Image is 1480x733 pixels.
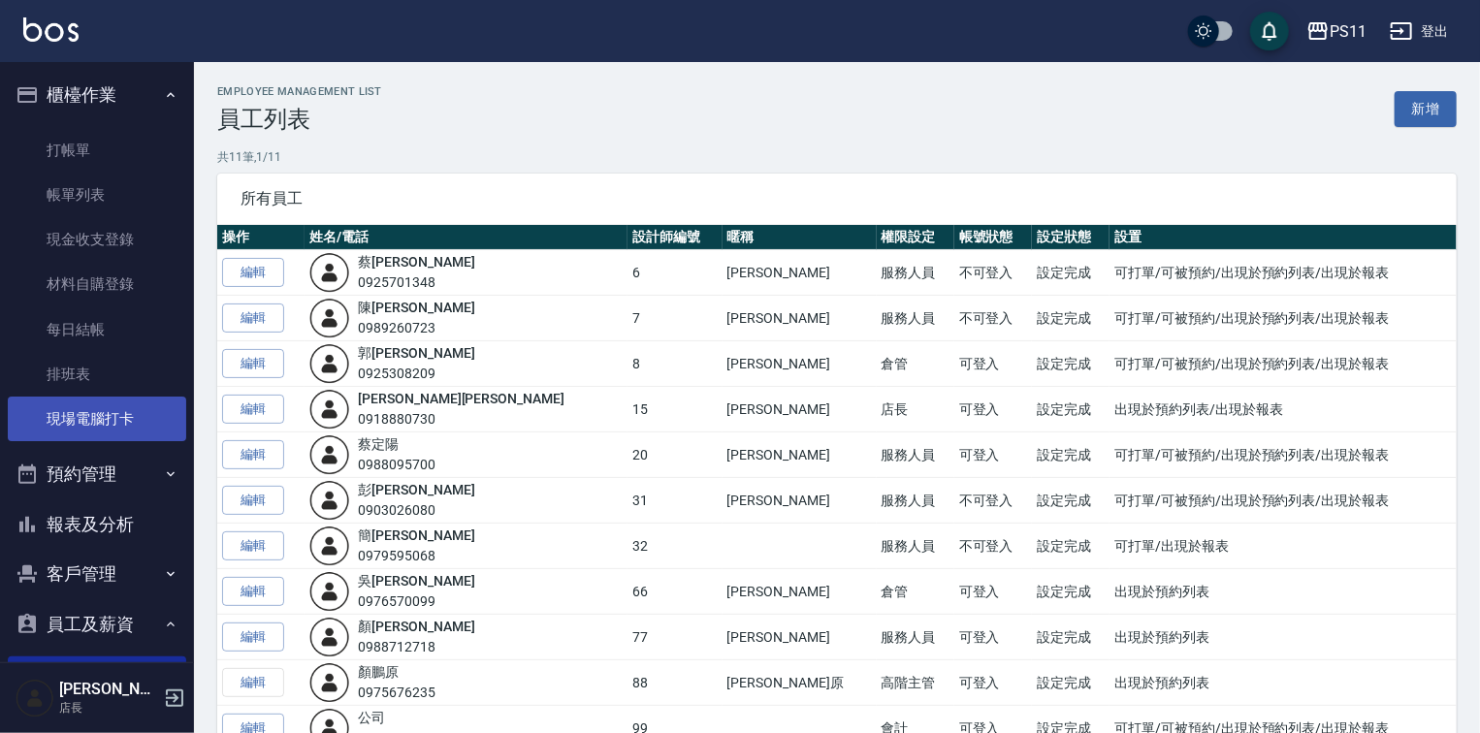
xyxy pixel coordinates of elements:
td: 不可登入 [954,296,1032,341]
a: 編輯 [222,531,284,561]
img: user-login-man-human-body-mobile-person-512.png [309,571,350,612]
div: 0925701348 [358,272,474,293]
img: Logo [23,17,79,42]
p: 共 11 筆, 1 / 11 [217,148,1457,166]
td: [PERSON_NAME] [723,569,877,615]
td: 設定完成 [1032,660,1110,706]
td: 設定完成 [1032,478,1110,524]
td: 可登入 [954,569,1032,615]
a: 編輯 [222,395,284,425]
td: [PERSON_NAME] [723,250,877,296]
td: 88 [627,660,722,706]
a: 公司 [358,710,385,725]
td: 設定完成 [1032,387,1110,432]
a: 編輯 [222,303,284,334]
button: 預約管理 [8,449,186,499]
a: 顏[PERSON_NAME] [358,619,474,634]
div: 0918880730 [358,409,564,430]
a: 員工列表 [8,656,186,701]
a: 彭[PERSON_NAME] [358,482,474,497]
td: 高階主管 [877,660,954,706]
th: 姓名/電話 [305,225,627,250]
a: 編輯 [222,258,284,288]
td: 店長 [877,387,954,432]
td: 可打單/可被預約/出現於預約列表/出現於報表 [1110,478,1457,524]
td: [PERSON_NAME]原 [723,660,877,706]
a: 編輯 [222,622,284,653]
th: 帳號狀態 [954,225,1032,250]
img: user-login-man-human-body-mobile-person-512.png [309,434,350,475]
th: 設定狀態 [1032,225,1110,250]
div: 0903026080 [358,500,474,521]
a: 蔡[PERSON_NAME] [358,254,474,270]
td: 服務人員 [877,478,954,524]
a: 編輯 [222,440,284,470]
td: 32 [627,524,722,569]
div: 0975676235 [358,683,435,703]
td: 設定完成 [1032,569,1110,615]
div: 0988712718 [358,637,474,657]
td: [PERSON_NAME] [723,387,877,432]
p: 店長 [59,699,158,717]
td: [PERSON_NAME] [723,478,877,524]
td: 倉管 [877,341,954,387]
img: user-login-man-human-body-mobile-person-512.png [309,526,350,566]
img: user-login-man-human-body-mobile-person-512.png [309,617,350,657]
td: 可打單/可被預約/出現於預約列表/出現於報表 [1110,296,1457,341]
td: 可打單/出現於報表 [1110,524,1457,569]
td: 不可登入 [954,250,1032,296]
td: [PERSON_NAME] [723,341,877,387]
button: save [1250,12,1289,50]
a: 陳[PERSON_NAME] [358,300,474,315]
td: 倉管 [877,569,954,615]
button: 報表及分析 [8,499,186,550]
a: 吳[PERSON_NAME] [358,573,474,589]
th: 設計師編號 [627,225,722,250]
div: 0925308209 [358,364,474,384]
div: 0979595068 [358,546,474,566]
td: 可登入 [954,660,1032,706]
span: 所有員工 [241,189,1433,208]
img: user-login-man-human-body-mobile-person-512.png [309,252,350,293]
button: 登出 [1382,14,1457,49]
img: user-login-man-human-body-mobile-person-512.png [309,480,350,521]
td: 77 [627,615,722,660]
td: 設定完成 [1032,615,1110,660]
div: 0976570099 [358,591,474,612]
div: 0989260723 [358,318,474,338]
a: 郭[PERSON_NAME] [358,345,474,361]
button: 員工及薪資 [8,599,186,650]
th: 設置 [1110,225,1457,250]
td: 不可登入 [954,478,1032,524]
td: 15 [627,387,722,432]
img: user-login-man-human-body-mobile-person-512.png [309,343,350,384]
td: 服務人員 [877,250,954,296]
td: 設定完成 [1032,524,1110,569]
a: 編輯 [222,577,284,607]
td: 出現於預約列表/出現於報表 [1110,387,1457,432]
div: PS11 [1330,19,1367,44]
a: 簡[PERSON_NAME] [358,527,474,543]
h5: [PERSON_NAME] [59,680,158,699]
img: Person [16,679,54,717]
td: 可登入 [954,341,1032,387]
a: 現金收支登錄 [8,217,186,262]
td: 設定完成 [1032,250,1110,296]
h2: Employee Management List [217,85,382,98]
a: 帳單列表 [8,173,186,217]
button: 客戶管理 [8,549,186,599]
th: 權限設定 [877,225,954,250]
button: 櫃檯作業 [8,70,186,120]
td: 可打單/可被預約/出現於預約列表/出現於報表 [1110,250,1457,296]
td: 設定完成 [1032,432,1110,478]
td: 8 [627,341,722,387]
th: 暱稱 [723,225,877,250]
td: [PERSON_NAME] [723,432,877,478]
td: [PERSON_NAME] [723,296,877,341]
h3: 員工列表 [217,106,382,133]
td: 66 [627,569,722,615]
td: 出現於預約列表 [1110,660,1457,706]
a: [PERSON_NAME][PERSON_NAME] [358,391,564,406]
td: 7 [627,296,722,341]
button: PS11 [1299,12,1374,51]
